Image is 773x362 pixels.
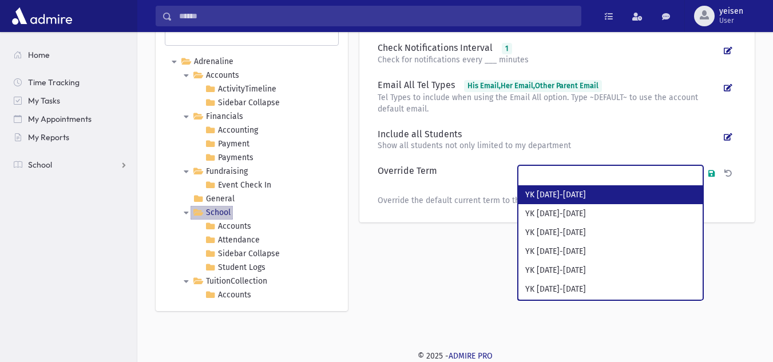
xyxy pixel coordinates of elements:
a: Time Tracking [5,73,137,92]
li: YK [DATE]-[DATE] [518,242,703,261]
span: Time Tracking [28,77,80,87]
a: ADMIRE PRO [449,351,493,361]
a: Financials [191,110,245,124]
div: © 2025 - [156,350,755,362]
a: My Tasks [5,92,137,110]
span: Home [28,50,50,60]
input: Search [172,6,581,26]
li: YK [DATE]-[DATE] [518,204,703,223]
a: Home [5,46,137,64]
p: Show all students not only limited to my department [378,140,720,152]
a: Adrenaline [179,55,236,69]
li: YK [DATE]-[DATE] [518,185,703,204]
span: My Reports [28,132,69,142]
a: Accounting [203,124,260,137]
a: TuitionCollection [191,275,269,288]
a: Attendance [203,233,262,247]
span: School [28,160,52,170]
span: User [719,16,743,25]
span: yeisen [719,7,743,16]
a: ActivityTimeline [203,82,279,96]
a: Payments [203,151,256,165]
a: Student Logs [203,261,268,275]
a: Accounts [203,288,253,302]
span: My Appointments [28,114,92,124]
span: His Email,Her Email,Other Parent Email [464,80,602,92]
div: Include all Students [378,129,720,140]
a: Payment [203,137,252,151]
label: Override Term [378,165,437,177]
a: Sidebar Collapse [203,96,282,110]
div: Check Notifications Interval [378,42,720,55]
a: General [191,192,237,206]
a: Fundraising [191,165,250,178]
img: AdmirePro [9,5,75,27]
span: 1 [502,43,512,55]
li: YK [DATE]-[DATE] [518,299,703,317]
p: Override the default current term to the selected term(s). [378,195,703,206]
span: My Tasks [28,96,60,106]
div: Email All Tel Types [378,79,720,92]
p: Check for notifications every ___ minutes [378,54,720,66]
a: Sidebar Collapse [203,247,282,261]
a: Event Check In [203,178,273,192]
p: Tel Types to include when using the Email All option. Type ~DEFAULT~ to use the account default e... [378,92,720,115]
a: My Reports [5,128,137,146]
a: Accounts [203,220,253,233]
a: My Appointments [5,110,137,128]
a: Accounts [191,69,241,82]
li: YK [DATE]-[DATE] [518,280,703,299]
li: YK [DATE]-[DATE] [518,223,703,242]
li: YK [DATE]-[DATE] [518,261,703,280]
a: School [191,206,233,220]
a: School [5,156,137,174]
